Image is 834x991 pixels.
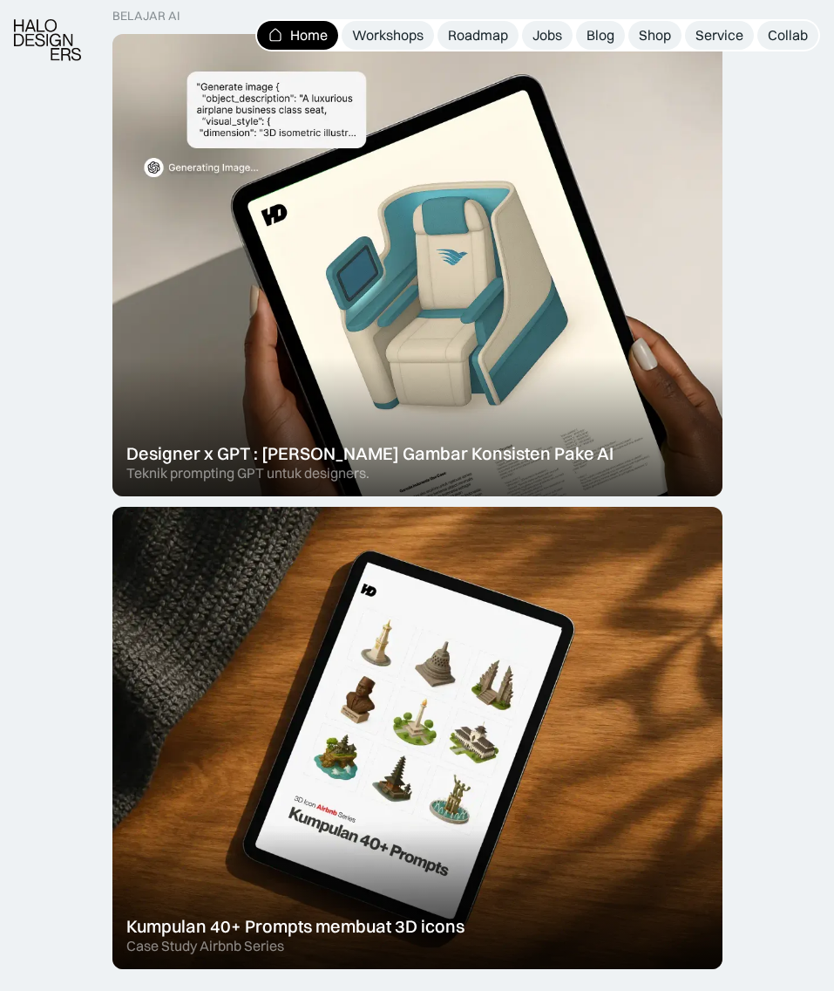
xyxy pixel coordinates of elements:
[112,507,722,969] a: Kumpulan 40+ Prompts membuat 3D iconsCase Study Airbnb Series
[757,21,818,50] a: Collab
[628,21,681,50] a: Shop
[685,21,754,50] a: Service
[342,21,434,50] a: Workshops
[576,21,625,50] a: Blog
[522,21,573,50] a: Jobs
[768,26,808,44] div: Collab
[532,26,562,44] div: Jobs
[695,26,743,44] div: Service
[639,26,671,44] div: Shop
[437,21,519,50] a: Roadmap
[112,9,180,24] div: belajar ai
[257,21,338,50] a: Home
[448,26,508,44] div: Roadmap
[352,26,424,44] div: Workshops
[112,34,722,496] a: Designer x GPT : [PERSON_NAME] Gambar Konsisten Pake AITeknik prompting GPT untuk designers.
[587,26,614,44] div: Blog
[290,26,328,44] div: Home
